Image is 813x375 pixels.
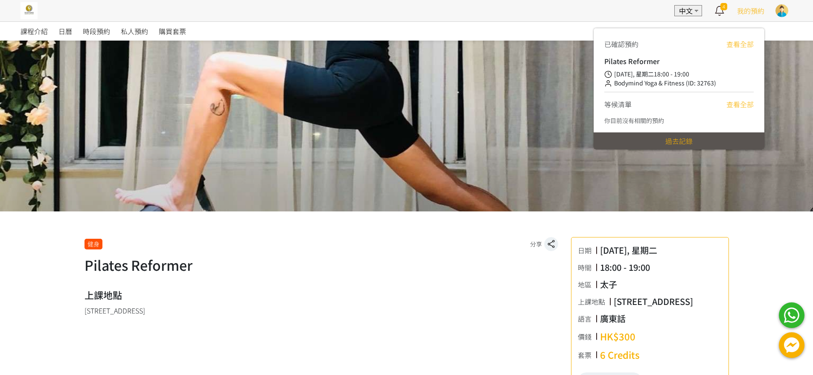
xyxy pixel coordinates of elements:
a: 時段預約 [83,22,110,41]
div: 你目前沒有相關的預約 [604,116,754,125]
span: 私人預約 [121,26,148,36]
a: 過去記錄 [665,136,693,146]
span: 分享 [530,240,542,249]
div: 太子 [600,278,617,291]
a: 私人預約 [121,22,148,41]
img: 2I6SeW5W6eYajyVCbz3oJhiE9WWz8sZcVXnArBrK.jpg [20,2,38,19]
div: 套票 [578,350,596,360]
a: 查看全部 [726,99,754,109]
div: 上課地點 [578,296,609,307]
h2: 上課地點 [85,288,558,302]
div: 健身 [85,239,102,249]
span: 購買套票 [159,26,186,36]
div: 18:00 - 19:00 [600,261,650,274]
div: [STREET_ADDRESS] [85,305,558,316]
div: 廣東話 [600,312,626,325]
div: 6 Credits [600,348,640,362]
span: 已確認預約 [604,39,638,49]
div: 語言 [578,313,596,324]
h1: Pilates Reformer [85,255,558,275]
span: 等候清單 [604,99,632,109]
div: 地區 [578,279,596,290]
div: 時間 [578,262,596,272]
span: 課程介紹 [20,26,48,36]
div: [DATE], 星期二18:00 - 19:00 [604,70,754,79]
div: 價錢 [578,331,596,342]
h4: Pilates Reformer [604,56,754,66]
span: 時段預約 [83,26,110,36]
a: 查看全部 [726,39,754,49]
a: 日曆 [58,22,72,41]
span: 日曆 [58,26,72,36]
div: [STREET_ADDRESS] [614,295,693,308]
div: 日期 [578,245,596,255]
div: Bodymind Yoga & Fitness (ID: 32763) [604,79,754,88]
div: HK$300 [600,329,635,343]
a: 購買套票 [159,22,186,41]
a: 我的預約 [737,6,764,16]
span: 4 [720,3,727,10]
a: 課程介紹 [20,22,48,41]
div: [DATE], 星期二 [600,244,657,257]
